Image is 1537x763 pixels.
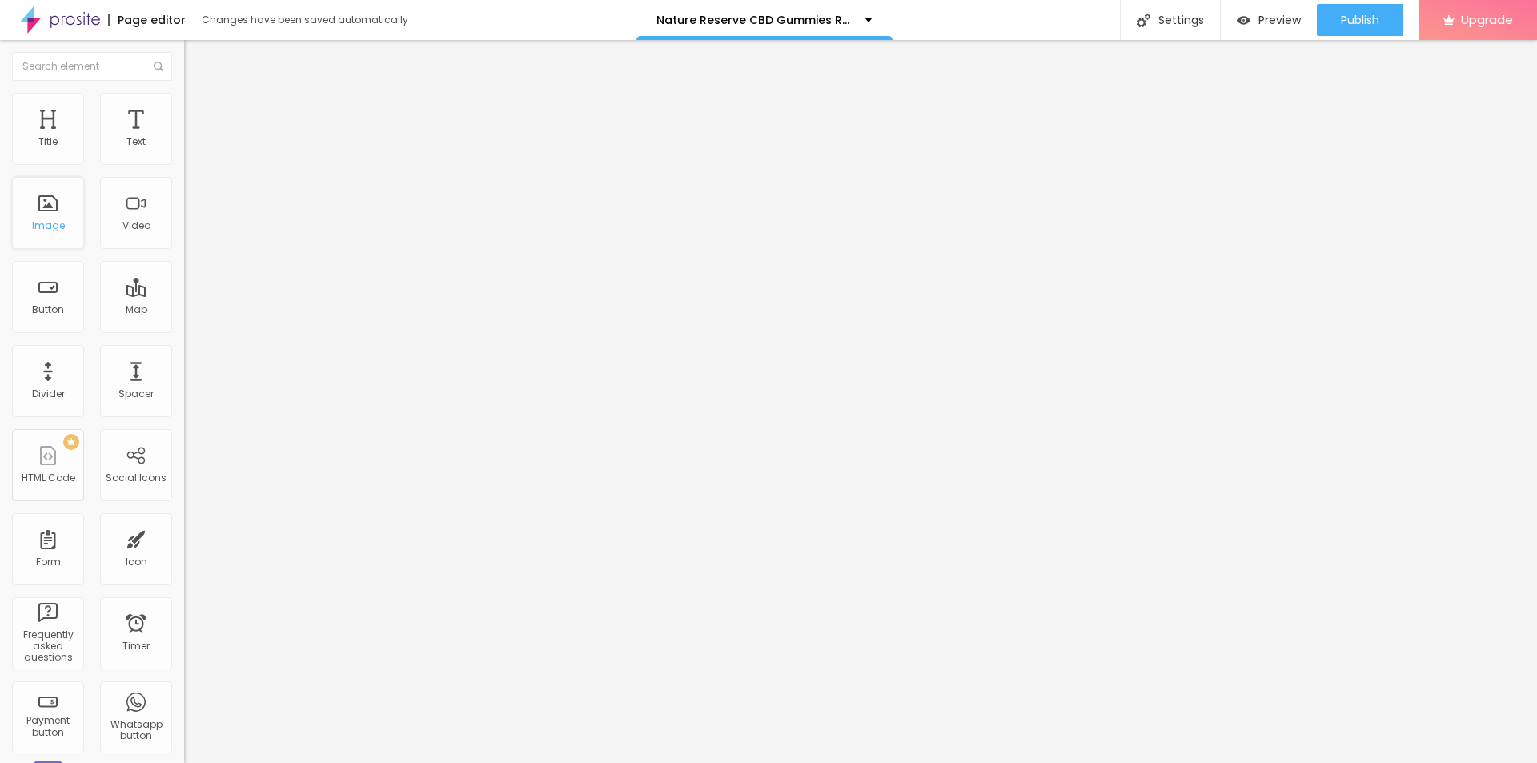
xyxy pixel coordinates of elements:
div: Whatsapp button [104,719,167,742]
iframe: Editor [184,40,1537,763]
div: Icon [126,556,147,568]
div: Changes have been saved automatically [202,15,408,25]
div: Title [38,136,58,147]
div: Form [36,556,61,568]
div: Divider [32,388,65,400]
div: Frequently asked questions [16,629,79,664]
div: Button [32,304,64,315]
div: Text [126,136,146,147]
span: Preview [1258,14,1301,26]
div: Map [126,304,147,315]
div: HTML Code [22,472,75,484]
span: Upgrade [1461,13,1513,26]
div: Spacer [118,388,154,400]
div: Social Icons [106,472,167,484]
img: view-1.svg [1237,14,1250,27]
button: Preview [1221,4,1317,36]
span: Publish [1341,14,1379,26]
div: Payment button [16,715,79,738]
div: Page editor [108,14,186,26]
p: Nature Reserve CBD Gummies Relax, Restore, Renew [656,14,853,26]
input: Search element [12,52,172,81]
img: Icone [154,62,163,71]
div: Timer [122,641,150,652]
div: Image [32,220,65,231]
button: Publish [1317,4,1403,36]
div: Video [122,220,150,231]
img: Icone [1137,14,1150,27]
